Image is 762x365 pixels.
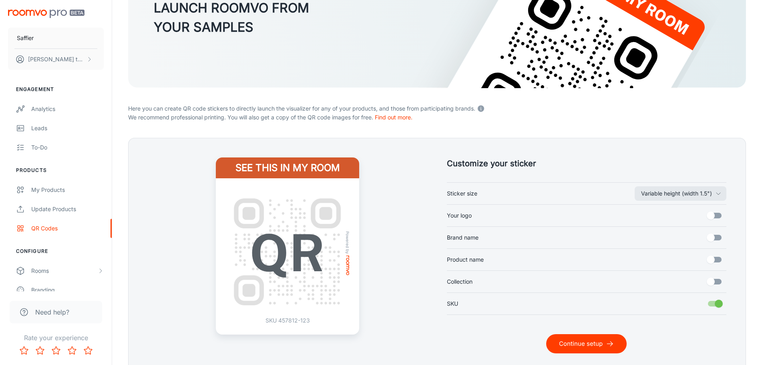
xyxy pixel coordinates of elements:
[8,28,104,48] button: Saffier
[35,307,69,317] span: Need help?
[28,55,84,64] p: [PERSON_NAME] ten Broeke
[31,143,104,152] div: To-do
[546,334,627,353] button: Continue setup
[375,114,412,121] a: Find out more.
[635,186,726,201] button: Sticker size
[80,343,96,359] button: Rate 5 star
[64,343,80,359] button: Rate 4 star
[31,286,104,294] div: Branding
[31,105,104,113] div: Analytics
[31,266,97,275] div: Rooms
[31,186,104,194] div: My Products
[447,189,477,198] span: Sticker size
[31,124,104,133] div: Leads
[447,277,472,286] span: Collection
[225,190,350,314] img: QR Code Example
[8,10,84,18] img: Roomvo PRO Beta
[6,333,105,343] p: Rate your experience
[128,113,746,122] p: We recommend professional printing. You will also get a copy of the QR code images for free.
[447,157,727,169] h5: Customize your sticker
[447,299,458,308] span: SKU
[16,343,32,359] button: Rate 1 star
[31,224,104,233] div: QR Codes
[265,316,310,325] p: SKU 457812-123
[8,49,104,70] button: [PERSON_NAME] ten Broeke
[48,343,64,359] button: Rate 3 star
[128,103,746,113] p: Here you can create QR code stickers to directly launch the visualizer for any of your products, ...
[344,231,352,254] span: Powered by
[32,343,48,359] button: Rate 2 star
[447,211,472,220] span: Your logo
[31,205,104,214] div: Update Products
[17,34,34,42] p: Saffier
[346,255,350,275] img: roomvo
[447,255,484,264] span: Product name
[216,157,359,178] h4: See this in my room
[447,233,479,242] span: Brand name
